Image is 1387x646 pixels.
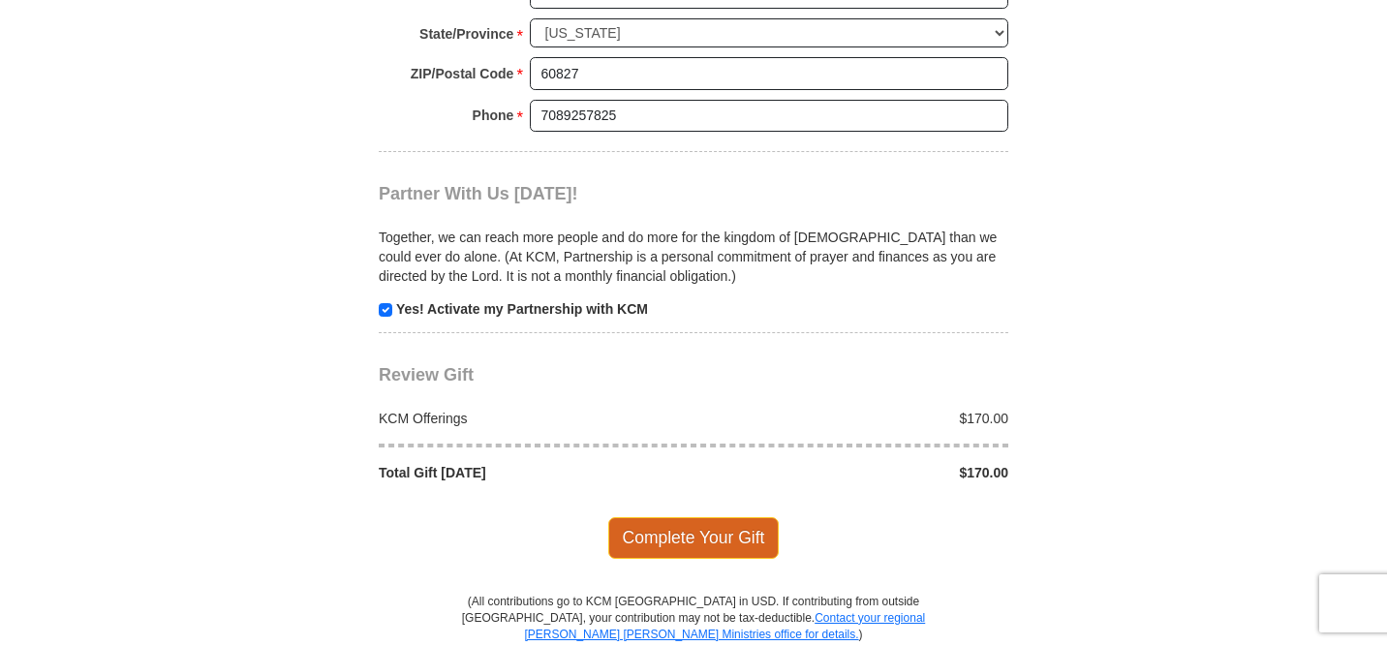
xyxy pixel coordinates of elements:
[396,301,648,317] strong: Yes! Activate my Partnership with KCM
[524,611,925,641] a: Contact your regional [PERSON_NAME] [PERSON_NAME] Ministries office for details.
[379,365,474,385] span: Review Gift
[411,60,514,87] strong: ZIP/Postal Code
[369,463,694,482] div: Total Gift [DATE]
[473,102,514,129] strong: Phone
[379,184,578,203] span: Partner With Us [DATE]!
[379,228,1008,286] p: Together, we can reach more people and do more for the kingdom of [DEMOGRAPHIC_DATA] than we coul...
[608,517,780,558] span: Complete Your Gift
[693,409,1019,428] div: $170.00
[419,20,513,47] strong: State/Province
[369,409,694,428] div: KCM Offerings
[693,463,1019,482] div: $170.00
